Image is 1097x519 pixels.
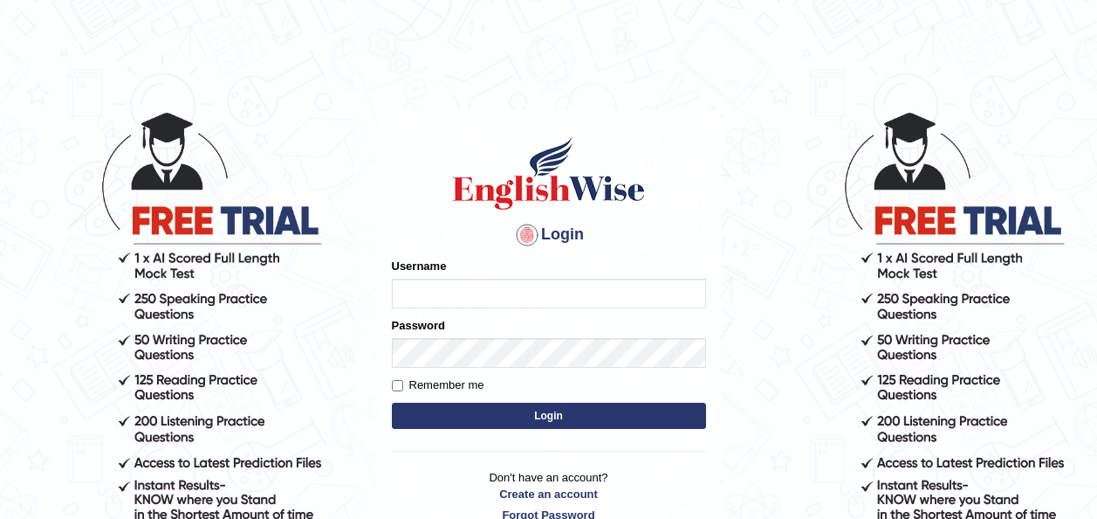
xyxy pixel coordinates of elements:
input: Remember me [392,380,403,391]
button: Login [392,403,706,429]
a: Create an account [392,486,706,502]
label: Username [392,258,447,274]
label: Password [392,317,445,334]
h4: Login [392,221,706,249]
img: Logo of English Wise sign in for intelligent practice with AI [449,134,648,212]
label: Remember me [392,377,484,394]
